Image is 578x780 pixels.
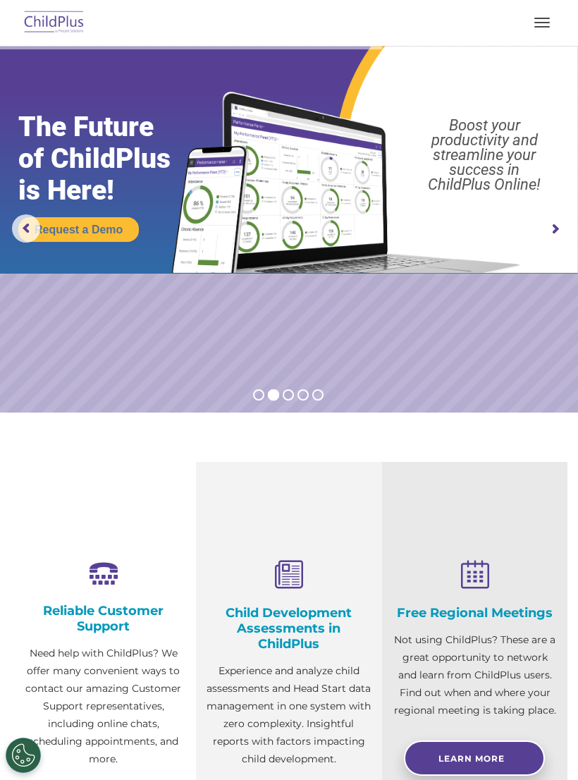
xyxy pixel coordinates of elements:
p: Experience and analyze child assessments and Head Start data management in one system with zero c... [207,662,371,768]
h4: Reliable Customer Support [21,603,185,634]
p: Need help with ChildPlus? We offer many convenient ways to contact our amazing Customer Support r... [21,645,185,768]
rs-layer: The Future of ChildPlus is Here! [18,111,203,207]
h4: Free Regional Meetings [393,605,557,621]
button: Cookies Settings [6,738,41,773]
img: ChildPlus by Procare Solutions [21,6,87,39]
rs-layer: Boost your productivity and streamline your success in ChildPlus Online! [399,118,570,192]
iframe: Chat Widget [340,628,578,780]
a: Request a Demo [18,217,139,242]
h4: Child Development Assessments in ChildPlus [207,605,371,652]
